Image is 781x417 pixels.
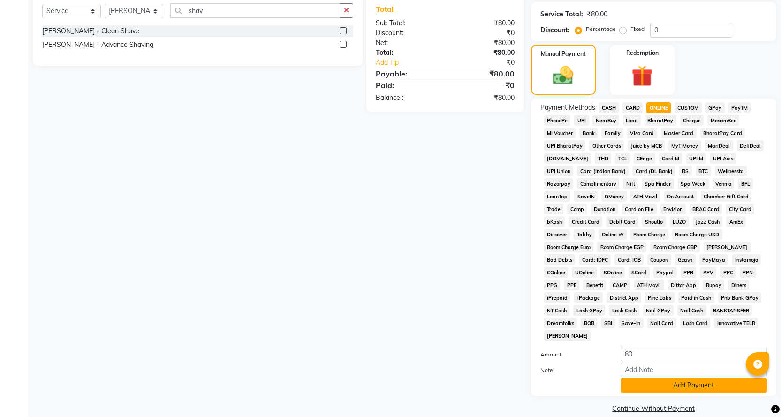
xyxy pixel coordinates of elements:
span: Visa Card [627,128,657,138]
div: [PERSON_NAME] - Clean Shave [42,26,139,36]
label: Manual Payment [541,50,586,58]
div: ₹80.00 [445,18,522,28]
span: BTC [696,166,711,176]
span: GPay [705,102,725,113]
span: PhonePe [544,115,571,126]
div: ₹0 [445,80,522,91]
span: SBI [601,318,615,328]
div: Discount: [540,25,569,35]
div: ₹80.00 [445,68,522,79]
span: MosamBee [707,115,739,126]
span: MariDeal [705,140,733,151]
span: BOB [581,318,597,328]
span: Dittor App [668,280,699,290]
span: iPrepaid [544,292,571,303]
span: BANKTANSFER [710,305,752,316]
span: Card (DL Bank) [632,166,675,176]
span: ONLINE [646,102,671,113]
div: Service Total: [540,9,583,19]
span: City Card [726,204,754,214]
span: Juice by MCB [628,140,665,151]
span: MI Voucher [544,128,576,138]
span: SCard [629,267,650,278]
div: Net: [369,38,445,48]
label: Redemption [626,49,659,57]
span: PPV [700,267,716,278]
span: UPI Axis [710,153,736,164]
span: SaveIN [574,191,598,202]
span: PayTM [728,102,751,113]
span: Card: IDFC [579,254,611,265]
span: Donation [591,204,618,214]
span: PPG [544,280,561,290]
span: Jazz Cash [693,216,723,227]
span: BharatPay Card [700,128,745,138]
div: ₹80.00 [445,38,522,48]
span: TCL [615,153,630,164]
span: Instamojo [732,254,761,265]
span: Nift [623,178,638,189]
span: Room Charge USD [672,229,722,240]
span: Wellnessta [715,166,747,176]
span: UPI [574,115,589,126]
div: ₹80.00 [445,93,522,103]
span: Dreamfolks [544,318,577,328]
span: PPR [681,267,697,278]
label: Percentage [586,25,616,33]
div: Sub Total: [369,18,445,28]
span: Lash Card [680,318,711,328]
img: _cash.svg [546,64,580,87]
span: Cheque [680,115,704,126]
span: Venmo [713,178,735,189]
span: Razorpay [544,178,574,189]
span: Bank [579,128,598,138]
span: DefiDeal [737,140,764,151]
span: UPI Union [544,166,574,176]
span: Paid in Cash [678,292,714,303]
span: Total [376,4,397,14]
span: Spa Finder [642,178,674,189]
div: Total: [369,48,445,58]
a: Continue Without Payment [533,404,774,414]
span: Paypal [653,267,677,278]
span: NearBuy [592,115,619,126]
span: MyT Money [668,140,701,151]
span: Online W [599,229,627,240]
input: Search or Scan [170,3,340,18]
span: PayMaya [699,254,728,265]
div: Payable: [369,68,445,79]
span: Gcash [675,254,696,265]
span: RS [679,166,692,176]
span: Comp [567,204,587,214]
span: ATH Movil [630,191,660,202]
span: BRAC Card [690,204,722,214]
span: iPackage [574,292,603,303]
span: Pine Labs [645,292,675,303]
span: Loan [623,115,641,126]
span: Card: IOB [614,254,644,265]
span: Room Charge EGP [597,242,646,252]
span: Card on File [622,204,657,214]
div: Discount: [369,28,445,38]
span: Credit Card [569,216,602,227]
span: On Account [664,191,697,202]
span: THD [595,153,611,164]
span: BharatPay [645,115,676,126]
span: Master Card [661,128,697,138]
span: LUZO [670,216,689,227]
a: Add Tip [369,58,458,68]
span: COnline [544,267,569,278]
span: Spa Week [678,178,709,189]
span: Innovative TELR [714,318,758,328]
span: bKash [544,216,565,227]
span: Payment Methods [540,103,595,113]
span: LoanTap [544,191,571,202]
span: Rupay [703,280,724,290]
span: PPC [720,267,736,278]
div: Balance : [369,93,445,103]
span: District App [607,292,641,303]
div: ₹80.00 [445,48,522,58]
span: Nail Card [647,318,676,328]
span: Trade [544,204,564,214]
span: CUSTOM [675,102,702,113]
